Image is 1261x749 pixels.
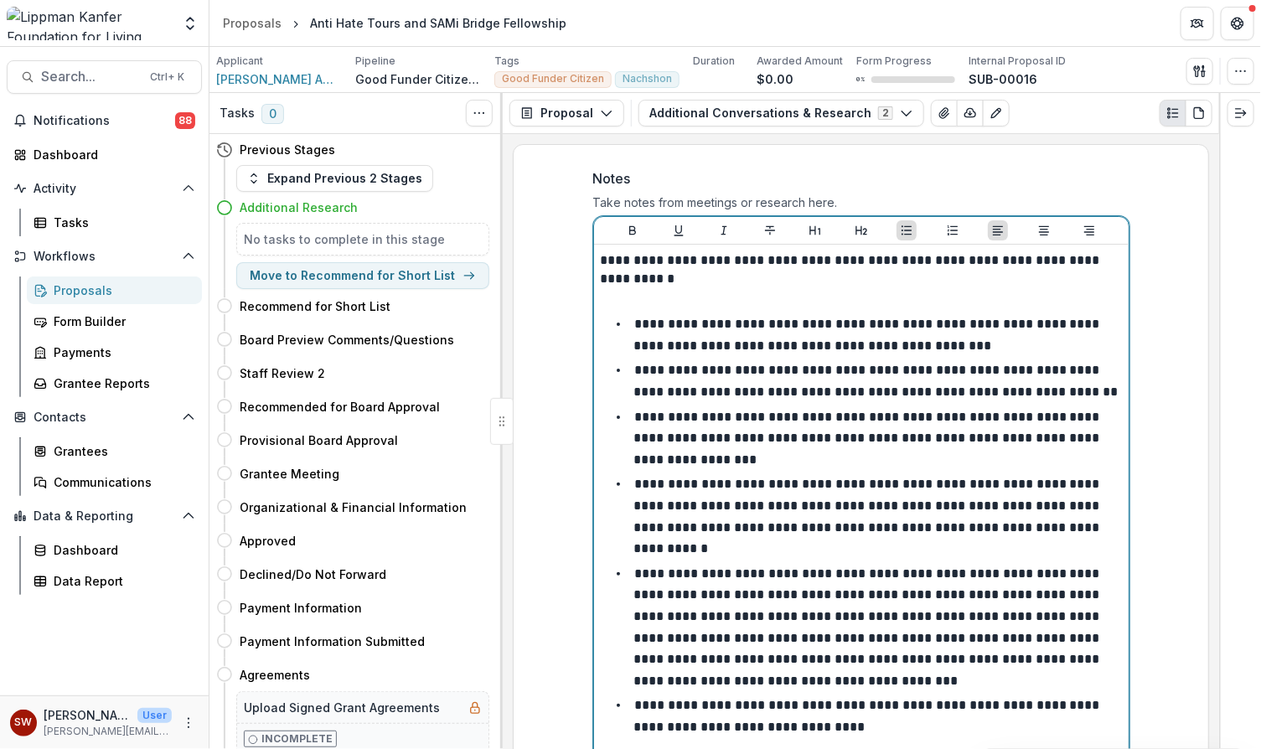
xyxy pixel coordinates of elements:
[54,282,189,299] div: Proposals
[509,100,624,127] button: Proposal
[27,276,202,304] a: Proposals
[714,220,734,240] button: Italicize
[54,374,189,392] div: Grantee Reports
[244,699,440,716] h5: Upload Signed Grant Agreements
[54,473,189,491] div: Communications
[240,364,325,382] h4: Staff Review 2
[27,468,202,496] a: Communications
[220,106,255,121] h3: Tasks
[216,11,573,35] nav: breadcrumb
[1186,100,1212,127] button: PDF view
[34,250,175,264] span: Workflows
[54,541,189,559] div: Dashboard
[27,338,202,366] a: Payments
[7,7,172,40] img: Lippman Kanfer Foundation for Living Torah logo
[931,100,958,127] button: View Attached Files
[137,708,172,723] p: User
[240,498,467,516] h4: Organizational & Financial Information
[175,112,195,129] span: 88
[7,503,202,529] button: Open Data & Reporting
[1079,220,1099,240] button: Align Right
[757,54,843,69] p: Awarded Amount
[240,199,358,216] h4: Additional Research
[41,69,140,85] span: Search...
[27,536,202,564] a: Dashboard
[44,706,131,724] p: [PERSON_NAME]
[27,369,202,397] a: Grantee Reports
[669,220,689,240] button: Underline
[693,54,735,69] p: Duration
[7,107,202,134] button: Notifications88
[178,7,202,40] button: Open entity switcher
[34,182,175,196] span: Activity
[757,70,793,88] p: $0.00
[54,214,189,231] div: Tasks
[244,230,482,248] h5: No tasks to complete in this stage
[1034,220,1054,240] button: Align Center
[7,60,202,94] button: Search...
[856,54,932,69] p: Form Progress
[1181,7,1214,40] button: Partners
[310,14,566,32] div: Anti Hate Tours and SAMi Bridge Fellowship
[240,633,425,650] h4: Payment Information Submitted
[178,713,199,733] button: More
[7,141,202,168] a: Dashboard
[969,54,1066,69] p: Internal Proposal ID
[15,717,33,728] div: Samantha Carlin Willis
[240,297,390,315] h4: Recommend for Short List
[54,442,189,460] div: Grantees
[261,104,284,124] span: 0
[240,666,310,684] h4: Agreements
[27,307,202,335] a: Form Builder
[54,344,189,361] div: Payments
[7,404,202,431] button: Open Contacts
[623,73,672,85] span: Nachshon
[502,73,604,85] span: Good Funder Citizen
[7,175,202,202] button: Open Activity
[355,54,395,69] p: Pipeline
[236,262,489,289] button: Move to Recommend for Short List
[851,220,871,240] button: Heading 2
[240,431,398,449] h4: Provisional Board Approval
[240,532,296,550] h4: Approved
[1160,100,1186,127] button: Plaintext view
[638,100,924,127] button: Additional Conversations & Research2
[216,70,342,88] a: [PERSON_NAME] American Mizrahi Initiative Inc
[805,220,825,240] button: Heading 1
[54,572,189,590] div: Data Report
[7,243,202,270] button: Open Workflows
[240,398,440,416] h4: Recommended for Board Approval
[240,599,362,617] h4: Payment Information
[355,70,481,88] p: Good Funder Citizen Process
[623,220,643,240] button: Bold
[240,141,335,158] h4: Previous Stages
[27,567,202,595] a: Data Report
[240,331,454,349] h4: Board Preview Comments/Questions
[27,437,202,465] a: Grantees
[261,731,333,746] p: Incomplete
[983,100,1010,127] button: Edit as form
[44,724,172,739] p: [PERSON_NAME][EMAIL_ADDRESS][DOMAIN_NAME]
[240,566,386,583] h4: Declined/Do Not Forward
[494,54,519,69] p: Tags
[34,509,175,524] span: Data & Reporting
[34,411,175,425] span: Contacts
[236,165,433,192] button: Expand Previous 2 Stages
[54,313,189,330] div: Form Builder
[943,220,963,240] button: Ordered List
[593,168,631,189] p: Notes
[34,114,175,128] span: Notifications
[856,74,865,85] p: 0 %
[1221,7,1254,40] button: Get Help
[27,209,202,236] a: Tasks
[147,68,188,86] div: Ctrl + K
[223,14,282,32] div: Proposals
[760,220,780,240] button: Strike
[240,465,339,483] h4: Grantee Meeting
[466,100,493,127] button: Toggle View Cancelled Tasks
[593,195,1129,216] div: Take notes from meetings or research here.
[1227,100,1254,127] button: Expand right
[216,54,263,69] p: Applicant
[34,146,189,163] div: Dashboard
